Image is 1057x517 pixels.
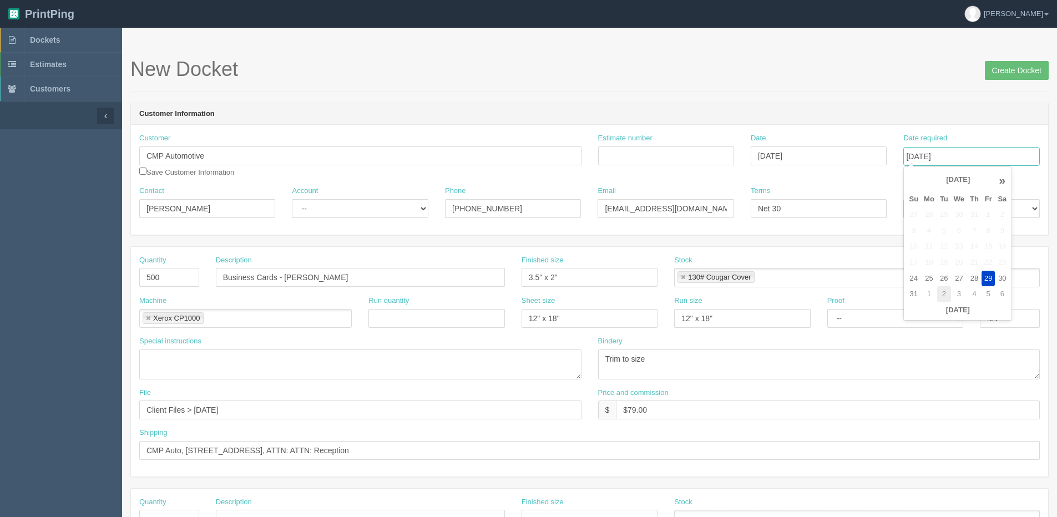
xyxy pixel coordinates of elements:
td: 7 [967,223,982,239]
td: 1 [921,286,937,302]
th: » [995,169,1009,191]
th: Mo [921,191,937,207]
td: 21 [967,255,982,271]
label: Finished size [522,497,564,508]
td: 22 [982,255,995,271]
label: Description [216,497,252,508]
td: 28 [921,207,937,223]
th: Sa [995,191,1009,207]
td: 6 [951,223,967,239]
label: Terms [751,186,770,196]
label: Special instructions [139,336,201,347]
header: Customer Information [131,103,1048,125]
td: 2 [995,207,1009,223]
td: 17 [906,255,921,271]
td: 30 [951,207,967,223]
th: Tu [937,191,951,207]
label: Proof [827,296,844,306]
td: 31 [967,207,982,223]
td: 26 [937,271,951,287]
label: Machine [139,296,166,306]
div: $ [598,401,616,419]
label: Bindery [598,336,623,347]
label: Phone [445,186,466,196]
div: 130# Cougar Cover [688,273,751,281]
td: 30 [995,271,1009,287]
th: Fr [982,191,995,207]
label: Date required [903,133,947,144]
th: Su [906,191,921,207]
td: 1 [982,207,995,223]
label: Quantity [139,255,166,266]
label: Date [751,133,766,144]
td: 29 [982,271,995,287]
td: 8 [982,223,995,239]
td: 29 [937,207,951,223]
th: [DATE] [921,169,995,191]
input: Create Docket [985,61,1049,80]
label: Run size [674,296,702,306]
td: 13 [951,239,967,255]
label: Description [216,255,252,266]
td: 23 [995,255,1009,271]
label: Account [292,186,318,196]
td: 31 [906,286,921,302]
label: Estimate number [598,133,653,144]
img: avatar_default-7531ab5dedf162e01f1e0bb0964e6a185e93c5c22dfe317fb01d7f8cd2b1632c.jpg [965,6,980,22]
label: Email [598,186,616,196]
span: Dockets [30,36,60,44]
th: We [951,191,967,207]
td: 15 [982,239,995,255]
td: 11 [921,239,937,255]
textarea: Trim to size [598,349,1040,379]
img: logo-3e63b451c926e2ac314895c53de4908e5d424f24456219fb08d385ab2e579770.png [8,8,19,19]
label: Stock [674,497,692,508]
label: Quantity [139,497,166,508]
label: Contact [139,186,164,196]
span: Customers [30,84,70,93]
td: 12 [937,239,951,255]
label: Customer [139,133,170,144]
td: 5 [982,286,995,302]
input: Enter customer name [139,146,581,165]
td: 2 [937,286,951,302]
td: 14 [967,239,982,255]
td: 9 [995,223,1009,239]
label: Shipping [139,428,168,438]
th: Th [967,191,982,207]
td: 19 [937,255,951,271]
label: Run quantity [368,296,409,306]
td: 24 [906,271,921,287]
td: 4 [921,223,937,239]
label: Price and commission [598,388,669,398]
td: 27 [906,207,921,223]
td: 3 [906,223,921,239]
td: 28 [967,271,982,287]
label: Stock [674,255,692,266]
td: 20 [951,255,967,271]
td: 5 [937,223,951,239]
td: 18 [921,255,937,271]
td: 4 [967,286,982,302]
label: File [139,388,151,398]
div: Xerox CP1000 [153,315,200,322]
td: 6 [995,286,1009,302]
div: Save Customer Information [139,133,581,178]
th: [DATE] [906,302,1009,318]
label: Sheet size [522,296,555,306]
h1: New Docket [130,58,1049,80]
td: 10 [906,239,921,255]
label: Finished size [522,255,564,266]
td: 25 [921,271,937,287]
td: 16 [995,239,1009,255]
td: 3 [951,286,967,302]
span: Estimates [30,60,67,69]
td: 27 [951,271,967,287]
